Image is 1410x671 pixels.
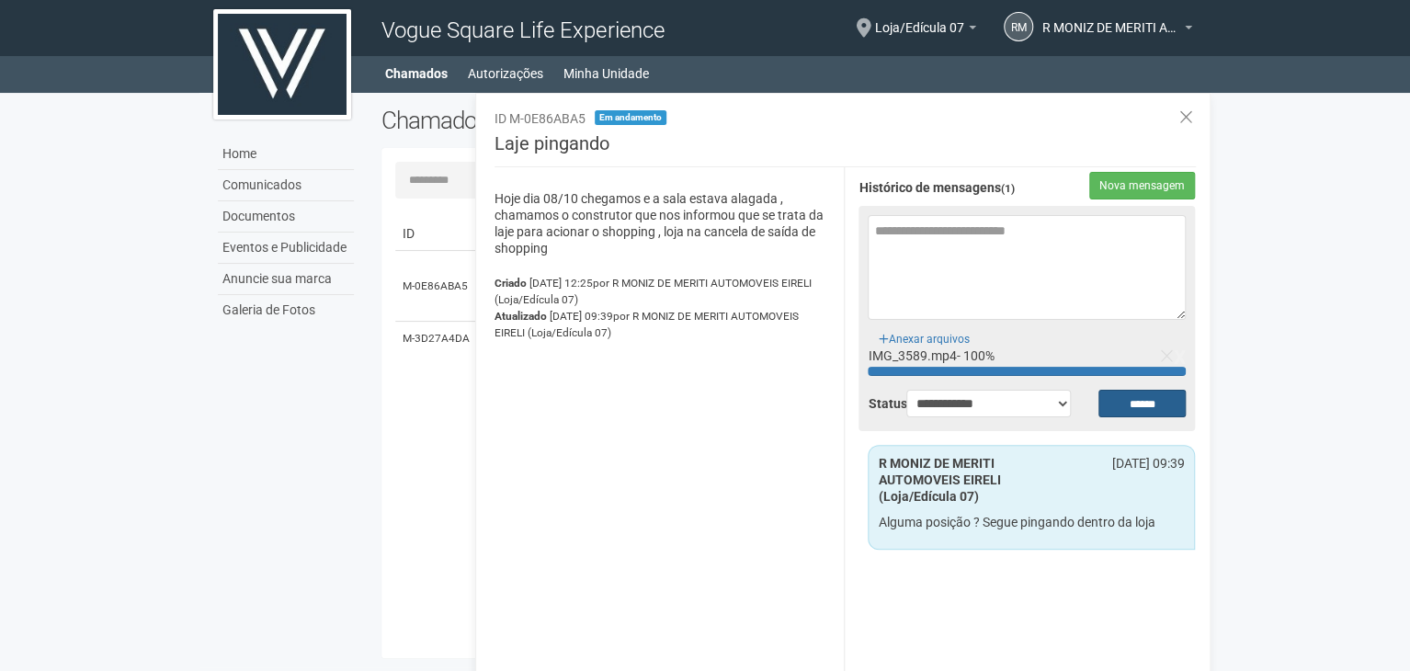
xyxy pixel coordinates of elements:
[218,295,354,325] a: Galeria de Fotos
[381,107,705,134] h2: Chamados
[495,277,812,306] span: por R MONIZ DE MERITI AUTOMOVEIS EIRELI (Loja/Edícula 07)
[878,514,1185,530] p: Alguma posição ? Segue pingando dentro da loja
[395,251,478,322] td: M-0E86ABA5
[859,181,1014,196] strong: Histórico de mensagens
[868,320,979,347] div: Anexar arquivos
[875,23,976,38] a: Loja/Edícula 07
[218,264,354,295] a: Anuncie sua marca
[563,61,649,86] a: Minha Unidade
[218,139,354,170] a: Home
[495,134,1196,167] h3: Laje pingando
[385,61,448,86] a: Chamados
[218,233,354,264] a: Eventos e Publicidade
[495,310,799,339] span: [DATE] 09:39
[1042,23,1192,38] a: R MONIZ DE MERITI AUTOMOVEIS EIRELI
[395,322,478,356] td: M-3D27A4DA
[868,348,956,363] span: IMG_3589.mp4
[218,201,354,233] a: Documentos
[956,348,994,363] span: - 100%
[495,310,547,323] strong: Atualizado
[1000,182,1014,195] span: (1)
[218,170,354,201] a: Comunicados
[395,217,478,251] td: ID
[1160,347,1186,367] a: X
[868,395,879,412] label: Status
[1087,455,1199,472] div: [DATE] 09:39
[1004,12,1033,41] a: RM
[878,456,1000,504] strong: R MONIZ DE MERITI AUTOMOVEIS EIRELI (Loja/Edícula 07)
[1089,172,1195,199] button: Nova mensagem
[468,61,543,86] a: Autorizações
[381,17,664,43] span: Vogue Square Life Experience
[875,3,964,35] span: Loja/Edícula 07
[495,277,527,290] strong: Criado
[595,110,666,125] span: Em andamento
[495,111,586,126] span: ID M-0E86ABA5
[495,190,831,256] p: Hoje dia 08/10 chegamos e a sala estava alagada , chamamos o construtor que nos informou que se t...
[213,9,351,119] img: logo.jpg
[495,310,799,339] span: por R MONIZ DE MERITI AUTOMOVEIS EIRELI (Loja/Edícula 07)
[495,277,812,306] span: [DATE] 12:25
[1042,3,1180,35] span: R MONIZ DE MERITI AUTOMOVEIS EIRELI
